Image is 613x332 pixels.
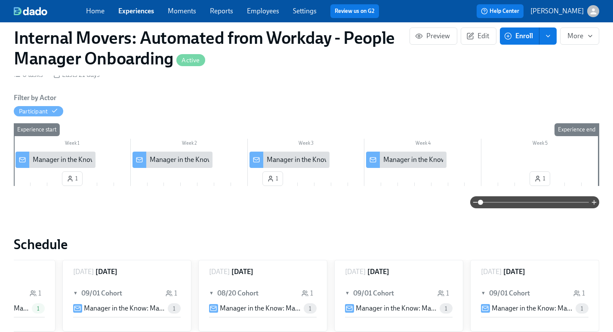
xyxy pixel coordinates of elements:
div: Week 4 [364,139,481,150]
p: [DATE] [345,267,366,277]
h6: 09/01 Cohort [353,289,394,298]
span: ▼ [345,289,351,298]
div: Experience start [14,123,60,136]
span: 1 [440,305,453,312]
button: Preview [410,27,457,45]
p: [DATE] [73,267,94,277]
div: Experience end [554,123,599,136]
img: dado [14,7,47,15]
span: Active [176,57,205,64]
a: Experiences [118,7,154,15]
a: Moments [168,7,196,15]
a: Review us on G2 [335,7,375,15]
span: More [567,32,592,40]
button: 1 [62,171,83,186]
h6: [DATE] [367,267,389,277]
a: Settings [293,7,317,15]
button: Help Center [477,4,524,18]
span: Edit [468,32,489,40]
button: 1 [530,171,550,186]
a: dado [14,7,86,15]
h2: Schedule [14,236,599,253]
div: 1 [302,289,313,298]
div: Manager in the Know: Manager Onboarding Edition (Part 4) [383,155,559,164]
span: ▼ [481,289,487,298]
p: [PERSON_NAME] [530,6,584,16]
a: Employees [247,7,279,15]
div: Week 2 [131,139,248,150]
button: More [560,27,599,45]
p: Manager in the Know: Manager Onboarding Edition (Part 4) [492,304,572,313]
h6: [DATE] [231,267,253,277]
a: Home [86,7,105,15]
div: Manager in the Know: Manager Onboarding Edition (Part 1) [15,152,95,168]
div: Week 5 [481,139,598,150]
div: Hide Participant [19,107,48,116]
span: 1 [304,305,317,312]
button: Participant [14,106,63,116]
p: Manager in the Know: Manager Onboarding Edition (Part 3) [356,304,436,313]
div: Manager in the Know: Manager Onboarding Edition (Part 2) [132,152,213,168]
button: Review us on G2 [330,4,379,18]
span: 1 [267,174,278,183]
span: ▼ [73,289,79,298]
p: Manager in the Know: Manager Onboarding Edition (Part 4) [220,304,300,313]
span: 1 [32,305,45,312]
div: 1 [166,289,177,298]
div: Manager in the Know: Manager Onboarding Edition (Part 4) [366,152,446,168]
h6: 08/20 Cohort [217,289,259,298]
div: Week 1 [14,139,131,150]
span: Enroll [506,32,533,40]
button: Enroll [500,27,539,45]
h6: 09/01 Cohort [489,289,530,298]
a: Reports [210,7,233,15]
span: 1 [67,174,78,183]
div: Manager in the Know: Manager Onboarding Edition (Part 3) [267,155,442,164]
h6: [DATE] [503,267,525,277]
button: enroll [539,27,557,45]
span: Preview [417,32,450,40]
div: Week 3 [248,139,365,150]
div: Manager in the Know: Manager Onboarding Edition (Part 3) [250,152,330,168]
h6: 09/01 Cohort [81,289,122,298]
div: 1 [573,289,585,298]
span: 1 [534,174,545,183]
button: Edit [461,27,496,45]
div: 1 [437,289,449,298]
span: Help Center [481,7,519,15]
div: 1 [30,289,41,298]
p: Manager in the Know: Manager Onboarding Edition (Part 2) [84,304,164,313]
button: 1 [262,171,283,186]
span: 1 [576,305,588,312]
h6: Filter by Actor [14,93,56,103]
span: 1 [168,305,181,312]
button: [PERSON_NAME] [530,5,599,17]
div: Manager in the Know: Manager Onboarding Edition (Part 2) [150,155,325,164]
h6: [DATE] [95,267,117,277]
p: [DATE] [481,267,502,277]
div: Manager in the Know: Manager Onboarding Edition (Part 1) [33,155,207,164]
p: [DATE] [209,267,230,277]
h1: Internal Movers: Automated from Workday - People Manager Onboarding [14,27,410,69]
span: ▼ [209,289,215,298]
